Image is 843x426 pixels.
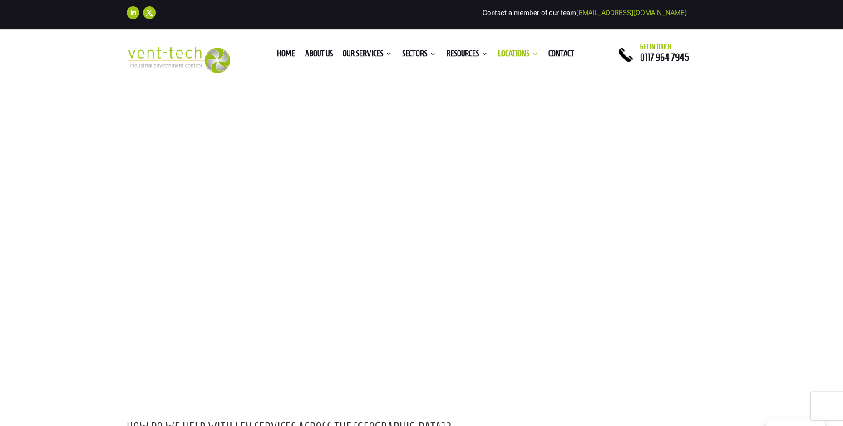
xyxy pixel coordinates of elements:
[277,50,295,60] a: Home
[548,50,574,60] a: Contact
[143,6,156,19] a: Follow on X
[446,50,488,60] a: Resources
[402,50,436,60] a: Sectors
[343,50,392,60] a: Our Services
[483,9,687,17] span: Contact a member of our team
[305,50,333,60] a: About us
[498,50,538,60] a: Locations
[640,43,671,50] span: Get in touch
[576,9,687,17] a: [EMAIL_ADDRESS][DOMAIN_NAME]
[127,47,231,73] img: 2023-09-27T08_35_16.549ZVENT-TECH---Clear-background
[640,52,689,63] a: 0117 964 7945
[127,6,139,19] a: Follow on LinkedIn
